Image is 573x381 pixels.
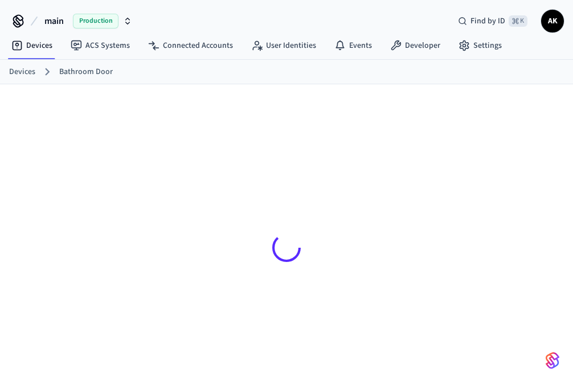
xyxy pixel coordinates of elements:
[9,66,35,78] a: Devices
[2,35,62,56] a: Devices
[139,35,242,56] a: Connected Accounts
[470,15,505,27] span: Find by ID
[242,35,325,56] a: User Identities
[73,14,118,28] span: Production
[325,35,381,56] a: Events
[381,35,449,56] a: Developer
[449,35,511,56] a: Settings
[546,351,559,370] img: SeamLogoGradient.69752ec5.svg
[541,10,564,32] button: AK
[59,66,113,78] a: Bathroom Door
[509,15,527,27] span: ⌘ K
[542,11,563,31] span: AK
[62,35,139,56] a: ACS Systems
[449,11,537,31] div: Find by ID⌘ K
[44,14,64,28] span: main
